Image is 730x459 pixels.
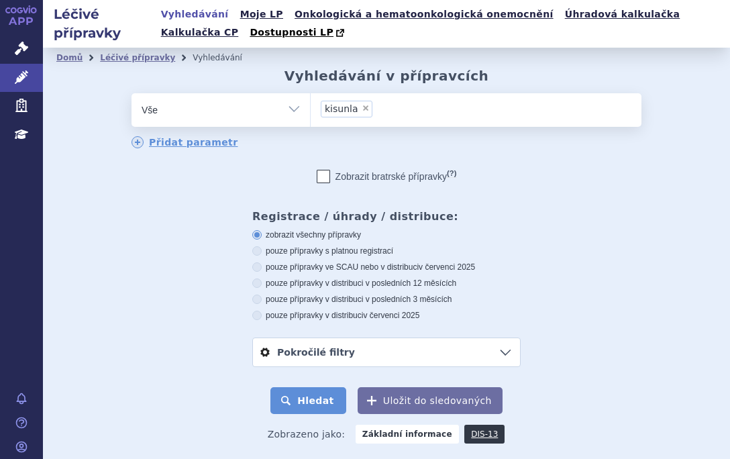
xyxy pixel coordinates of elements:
button: Uložit do sledovaných [358,387,503,414]
a: Vyhledávání [157,5,233,23]
a: Kalkulačka CP [157,23,243,42]
label: pouze přípravky v distribuci v posledních 12 měsících [252,278,521,289]
label: Zobrazit bratrské přípravky [317,170,457,183]
label: pouze přípravky s platnou registrací [252,246,521,256]
strong: Základní informace [356,425,459,444]
label: pouze přípravky ve SCAU nebo v distribuci [252,262,521,272]
span: Dostupnosti LP [250,27,333,38]
a: Přidat parametr [132,136,238,148]
a: Moje LP [236,5,287,23]
a: Dostupnosti LP [246,23,351,42]
span: v červenci 2025 [419,262,475,272]
a: Pokročilé filtry [253,338,520,366]
li: Vyhledávání [193,48,260,68]
span: kisunla [325,104,358,113]
label: pouze přípravky v distribuci [252,310,521,321]
a: Úhradová kalkulačka [561,5,684,23]
abbr: (?) [447,169,456,178]
button: Hledat [270,387,346,414]
label: zobrazit všechny přípravky [252,229,521,240]
a: Onkologická a hematoonkologická onemocnění [291,5,558,23]
label: pouze přípravky v distribuci v posledních 3 měsících [252,294,521,305]
h2: Vyhledávání v přípravcích [284,68,489,84]
a: DIS-13 [464,425,505,444]
input: kisunla [376,100,384,117]
h2: Léčivé přípravky [43,5,157,42]
a: Domů [56,53,83,62]
span: Zobrazeno jako: [268,425,346,444]
a: Léčivé přípravky [100,53,175,62]
span: × [362,104,370,112]
span: v červenci 2025 [363,311,419,320]
h3: Registrace / úhrady / distribuce: [252,210,521,223]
